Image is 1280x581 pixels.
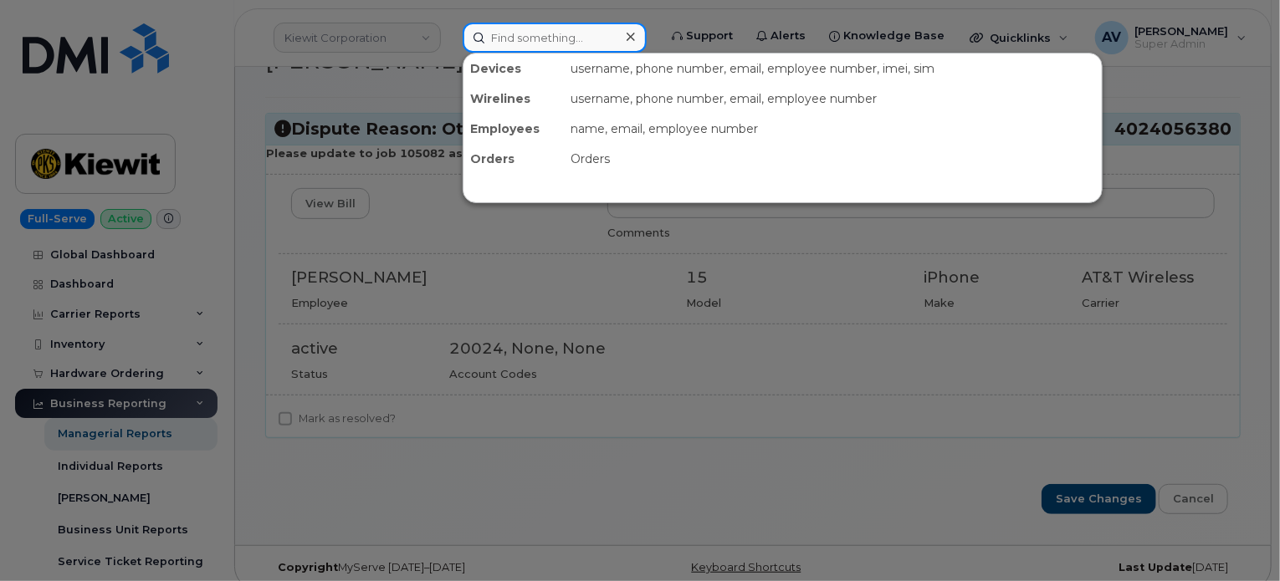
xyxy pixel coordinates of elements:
[564,144,1102,174] div: Orders
[463,114,564,144] div: Employees
[564,114,1102,144] div: name, email, employee number
[463,84,564,114] div: Wirelines
[463,54,564,84] div: Devices
[463,144,564,174] div: Orders
[564,54,1102,84] div: username, phone number, email, employee number, imei, sim
[463,23,647,53] input: Find something...
[1207,508,1267,568] iframe: Messenger Launcher
[564,84,1102,114] div: username, phone number, email, employee number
